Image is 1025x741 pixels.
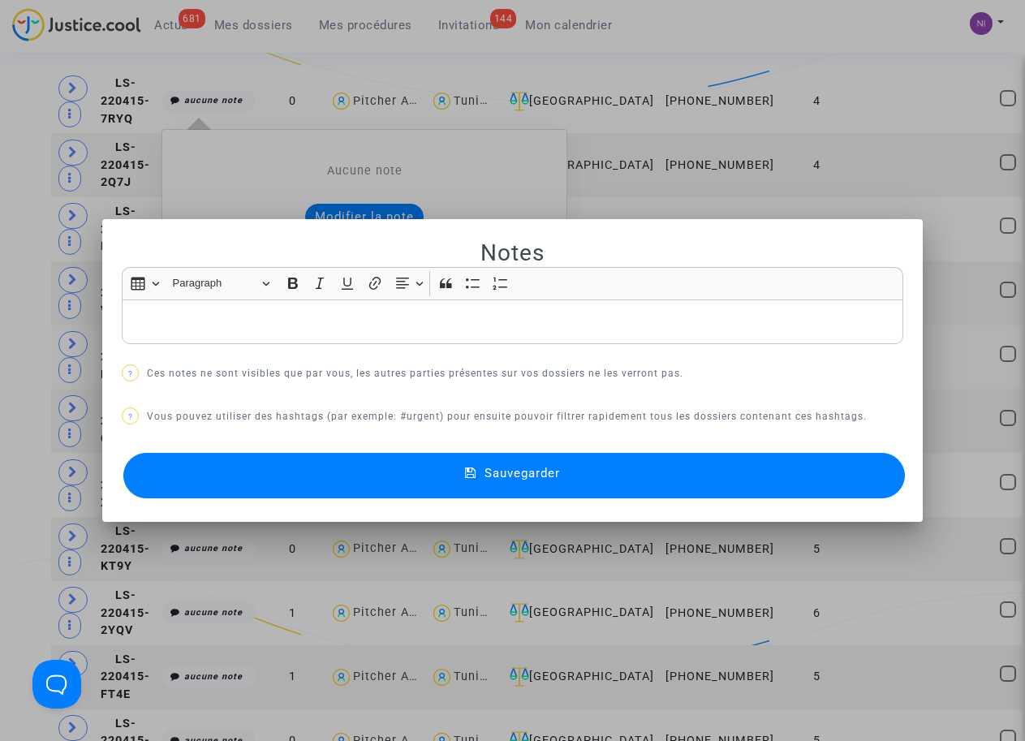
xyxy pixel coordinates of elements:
[122,267,902,299] div: Editor toolbar
[122,239,902,267] h2: Notes
[485,466,560,480] span: Sauvegarder
[166,271,278,296] button: Paragraph
[122,299,902,345] div: Rich Text Editor, main
[173,274,257,293] span: Paragraph
[123,453,904,498] button: Sauvegarder
[128,369,133,378] span: ?
[32,660,81,709] iframe: Help Scout Beacon - Open
[122,364,902,384] p: Ces notes ne sont visibles que par vous, les autres parties présentes sur vos dossiers ne les ver...
[128,412,133,421] span: ?
[122,407,902,427] p: Vous pouvez utiliser des hashtags (par exemple: #urgent) pour ensuite pouvoir filtrer rapidement ...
